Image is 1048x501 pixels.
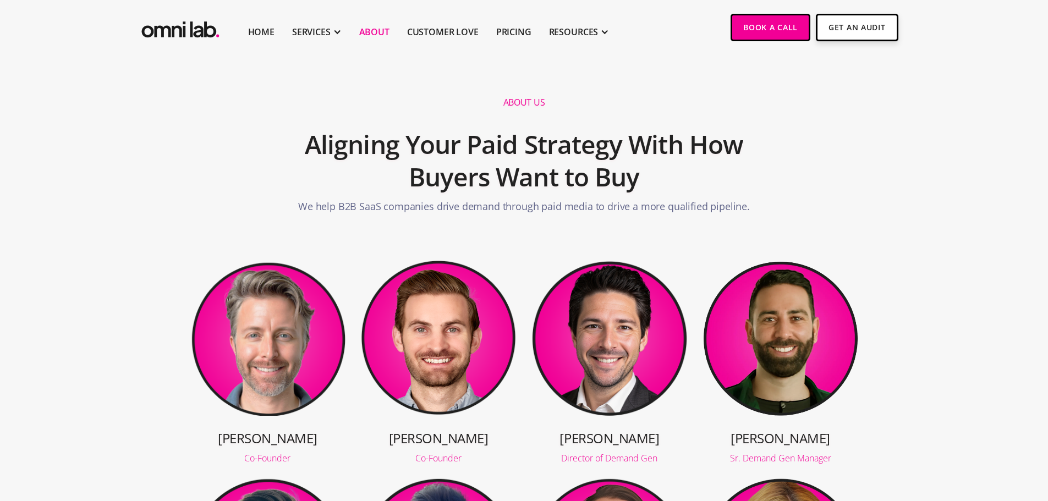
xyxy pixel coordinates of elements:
a: Customer Love [407,25,479,38]
div: Co-Founder [360,454,517,463]
h3: [PERSON_NAME] [360,429,517,447]
h1: About us [503,97,545,108]
h3: [PERSON_NAME] [190,429,346,447]
a: Book a Call [731,14,810,41]
h3: [PERSON_NAME] [531,429,688,447]
iframe: Chat Widget [850,373,1048,501]
a: Home [248,25,275,38]
div: RESOURCES [549,25,599,38]
div: Sr. Demand Gen Manager [703,454,859,463]
p: We help B2B SaaS companies drive demand through paid media to drive a more qualified pipeline. [298,199,750,219]
h2: Aligning Your Paid Strategy With How Buyers Want to Buy [262,123,786,200]
div: Co-Founder [190,454,346,463]
a: home [139,14,222,41]
div: SERVICES [292,25,331,38]
img: Omni Lab: B2B SaaS Demand Generation Agency [139,14,222,41]
a: About [359,25,389,38]
div: Director of Demand Gen [531,454,688,463]
a: Pricing [496,25,531,38]
a: Get An Audit [816,14,898,41]
h3: [PERSON_NAME] [703,429,859,447]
